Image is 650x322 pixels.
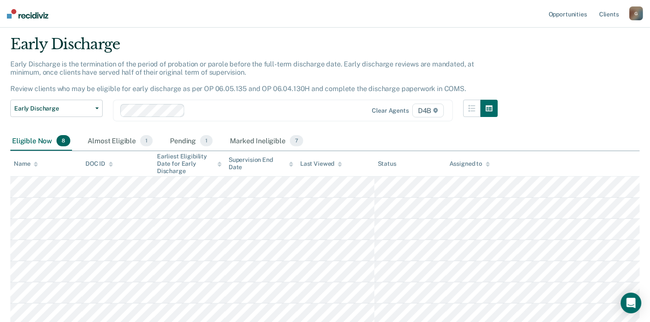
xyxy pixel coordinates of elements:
div: Name [14,160,38,167]
span: D4B [412,104,444,117]
span: 1 [140,135,153,146]
div: Last Viewed [300,160,342,167]
div: Assigned to [449,160,490,167]
img: Recidiviz [7,9,48,19]
div: DOC ID [85,160,113,167]
div: Supervision End Date [229,156,293,171]
div: Status [378,160,396,167]
div: Almost Eligible1 [86,132,154,151]
div: Clear agents [372,107,409,114]
button: Early Discharge [10,100,103,117]
span: 8 [57,135,70,146]
div: Open Intercom Messenger [621,293,641,313]
span: 7 [290,135,303,146]
div: Early Discharge [10,35,498,60]
button: G [629,6,643,20]
span: Early Discharge [14,105,92,112]
div: Marked Ineligible7 [228,132,305,151]
p: Early Discharge is the termination of the period of probation or parole before the full-term disc... [10,60,474,93]
div: Pending1 [168,132,214,151]
div: Eligible Now8 [10,132,72,151]
span: 1 [200,135,213,146]
div: Earliest Eligibility Date for Early Discharge [157,153,222,174]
